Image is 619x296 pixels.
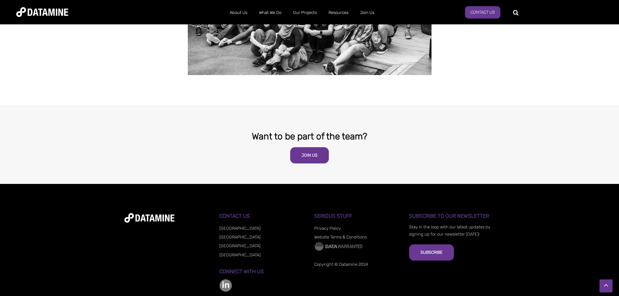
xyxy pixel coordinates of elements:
a: Website Terms & Conditions [314,235,367,239]
a: Join Us [290,147,329,163]
a: Privacy Policy [314,226,341,231]
a: About Us [224,4,253,21]
a: Join Us [354,4,380,21]
a: Contact Us [465,6,500,19]
a: What We Do [253,4,287,21]
a: [GEOGRAPHIC_DATA] [219,243,261,248]
a: Resources [323,4,354,21]
h3: Connect with us [219,269,305,275]
span: Want to be part of the team? [252,131,367,142]
a: [GEOGRAPHIC_DATA] [219,252,261,257]
button: Subscribe [409,244,454,261]
h3: Subscribe to our Newsletter [409,213,495,219]
h3: Serious Stuff [314,213,400,219]
a: [GEOGRAPHIC_DATA] [219,235,261,239]
img: linkedin-color [219,279,232,292]
img: datamine-logo-white [124,213,174,223]
img: Datamine [16,7,68,17]
p: Copyright © Datamine 2024 [314,261,400,268]
h3: Contact Us [219,213,305,219]
a: Our Projects [287,4,323,21]
p: Stay in the loop with our latest updates by signing up for our newsletter [DATE]! [409,224,495,238]
img: Data Warranted Logo [314,241,363,251]
a: [GEOGRAPHIC_DATA] [219,226,261,231]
